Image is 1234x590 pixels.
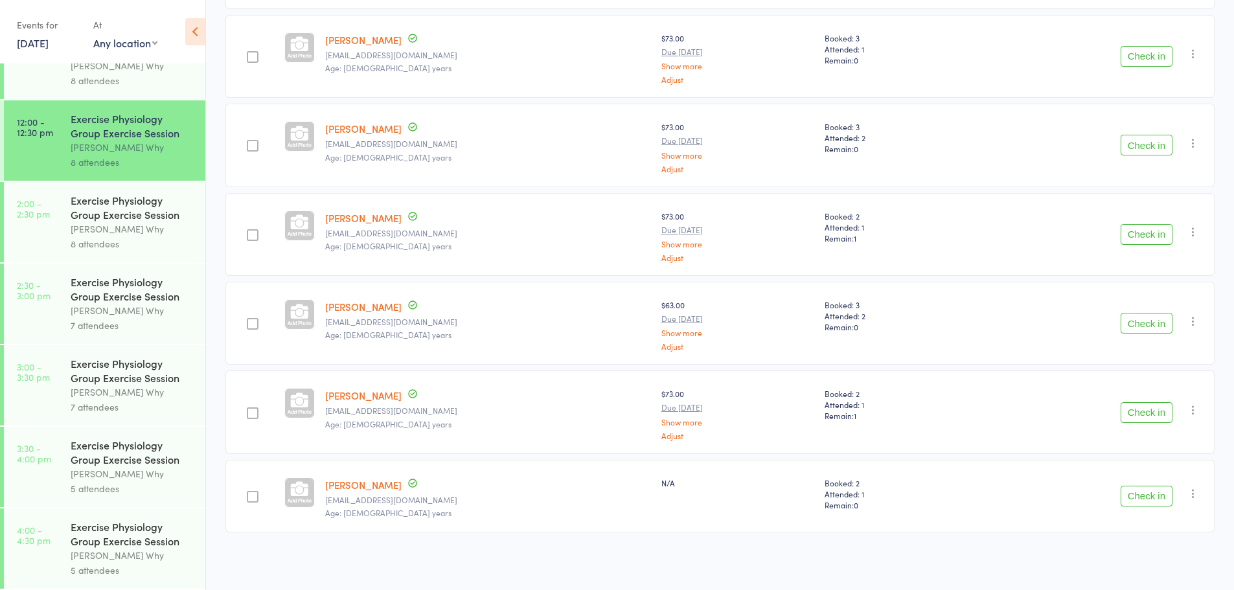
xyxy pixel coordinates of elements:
[825,210,975,221] span: Booked: 2
[661,431,815,440] a: Adjust
[17,525,51,545] time: 4:00 - 4:30 pm
[71,318,194,333] div: 7 attendees
[1121,486,1172,506] button: Check in
[325,300,402,313] a: [PERSON_NAME]
[325,152,451,163] span: Age: [DEMOGRAPHIC_DATA] years
[71,563,194,578] div: 5 attendees
[71,519,194,548] div: Exercise Physiology Group Exercise Session
[661,403,815,412] small: Due [DATE]
[825,54,975,65] span: Remain:
[325,139,651,148] small: masterwilliam148@gmail.com
[71,481,194,496] div: 5 attendees
[825,410,975,421] span: Remain:
[661,253,815,262] a: Adjust
[71,193,194,221] div: Exercise Physiology Group Exercise Session
[17,280,51,301] time: 2:30 - 3:00 pm
[325,33,402,47] a: [PERSON_NAME]
[825,143,975,154] span: Remain:
[661,47,815,56] small: Due [DATE]
[825,132,975,143] span: Attended: 2
[325,240,451,251] span: Age: [DEMOGRAPHIC_DATA] years
[325,62,451,73] span: Age: [DEMOGRAPHIC_DATA] years
[661,32,815,84] div: $73.00
[71,303,194,318] div: [PERSON_NAME] Why
[71,438,194,466] div: Exercise Physiology Group Exercise Session
[71,140,194,155] div: [PERSON_NAME] Why
[825,399,975,410] span: Attended: 1
[661,328,815,337] a: Show more
[71,275,194,303] div: Exercise Physiology Group Exercise Session
[4,508,205,589] a: 4:00 -4:30 pmExercise Physiology Group Exercise Session[PERSON_NAME] Why5 attendees
[325,329,451,340] span: Age: [DEMOGRAPHIC_DATA] years
[4,345,205,425] a: 3:00 -3:30 pmExercise Physiology Group Exercise Session[PERSON_NAME] Why7 attendees
[661,418,815,426] a: Show more
[854,410,856,421] span: 1
[4,427,205,507] a: 3:30 -4:00 pmExercise Physiology Group Exercise Session[PERSON_NAME] Why5 attendees
[71,73,194,88] div: 8 attendees
[325,51,651,60] small: njfryer@bigpond.com
[825,477,975,488] span: Booked: 2
[93,14,157,36] div: At
[71,236,194,251] div: 8 attendees
[325,211,402,225] a: [PERSON_NAME]
[4,100,205,181] a: 12:00 -12:30 pmExercise Physiology Group Exercise Session[PERSON_NAME] Why8 attendees
[71,155,194,170] div: 8 attendees
[854,321,858,332] span: 0
[661,121,815,172] div: $73.00
[825,310,975,321] span: Attended: 2
[71,356,194,385] div: Exercise Physiology Group Exercise Session
[325,229,651,238] small: lescolvan@gmail.com
[17,361,50,382] time: 3:00 - 3:30 pm
[71,111,194,140] div: Exercise Physiology Group Exercise Session
[1121,313,1172,334] button: Check in
[661,165,815,173] a: Adjust
[4,264,205,344] a: 2:30 -3:00 pmExercise Physiology Group Exercise Session[PERSON_NAME] Why7 attendees
[661,75,815,84] a: Adjust
[661,62,815,70] a: Show more
[17,36,49,50] a: [DATE]
[661,388,815,439] div: $73.00
[854,54,858,65] span: 0
[661,342,815,350] a: Adjust
[825,32,975,43] span: Booked: 3
[661,136,815,145] small: Due [DATE]
[854,143,858,154] span: 0
[71,385,194,400] div: [PERSON_NAME] Why
[17,14,80,36] div: Events for
[661,151,815,159] a: Show more
[825,499,975,510] span: Remain:
[854,233,856,244] span: 1
[325,406,651,415] small: juliawoolfall.jw@gmail.com
[325,317,651,326] small: annewineera@hotmail.com
[1121,46,1172,67] button: Check in
[661,477,815,488] div: N/A
[1121,135,1172,155] button: Check in
[1121,224,1172,245] button: Check in
[93,36,157,50] div: Any location
[71,221,194,236] div: [PERSON_NAME] Why
[71,400,194,414] div: 7 attendees
[661,210,815,262] div: $73.00
[71,58,194,73] div: [PERSON_NAME] Why
[325,495,651,505] small: zoricicr@gmail.com
[661,225,815,234] small: Due [DATE]
[4,182,205,262] a: 2:00 -2:30 pmExercise Physiology Group Exercise Session[PERSON_NAME] Why8 attendees
[325,122,402,135] a: [PERSON_NAME]
[325,478,402,492] a: [PERSON_NAME]
[325,389,402,402] a: [PERSON_NAME]
[825,233,975,244] span: Remain:
[825,488,975,499] span: Attended: 1
[661,240,815,248] a: Show more
[325,418,451,429] span: Age: [DEMOGRAPHIC_DATA] years
[71,548,194,563] div: [PERSON_NAME] Why
[71,466,194,481] div: [PERSON_NAME] Why
[825,121,975,132] span: Booked: 3
[661,314,815,323] small: Due [DATE]
[1121,402,1172,423] button: Check in
[854,499,858,510] span: 0
[825,321,975,332] span: Remain:
[825,43,975,54] span: Attended: 1
[17,117,53,137] time: 12:00 - 12:30 pm
[17,443,51,464] time: 3:30 - 4:00 pm
[325,507,451,518] span: Age: [DEMOGRAPHIC_DATA] years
